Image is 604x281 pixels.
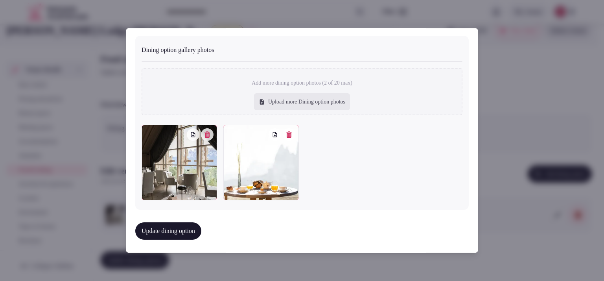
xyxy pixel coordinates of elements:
[135,222,201,240] button: Update dining option
[142,42,462,55] div: Dining option gallery photos
[254,93,350,111] div: Upload more Dining option photos
[223,125,299,200] div: RV-Adler Lodge Ritten-dining 2.jpg
[142,125,217,200] div: RV-Adler Lodge Ritten-dining.jpg
[252,79,352,87] p: Add more dining option photos (2 of 20 max)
